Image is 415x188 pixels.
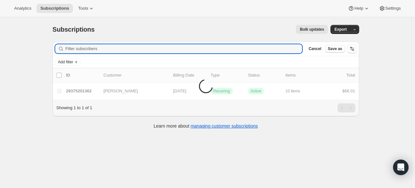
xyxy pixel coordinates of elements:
p: Showing 1 to 1 of 1 [56,105,92,111]
div: Open Intercom Messenger [393,160,409,175]
span: Help [354,6,363,11]
button: Help [344,4,373,13]
button: Cancel [306,45,324,53]
span: Analytics [14,6,31,11]
span: Subscriptions [40,6,69,11]
span: Subscriptions [53,26,95,33]
button: Subscriptions [36,4,73,13]
p: Learn more about [154,123,258,129]
span: Bulk updates [300,27,324,32]
span: Add filter [58,59,73,65]
button: Save as [325,45,345,53]
span: Settings [385,6,401,11]
a: managing customer subscriptions [190,123,258,129]
button: Add filter [55,58,81,66]
nav: Pagination [338,103,355,112]
span: Export [334,27,347,32]
button: Export [330,25,350,34]
button: Analytics [10,4,35,13]
button: Bulk updates [296,25,328,34]
span: Tools [78,6,88,11]
button: Tools [74,4,98,13]
button: Sort the results [348,44,357,53]
span: Cancel [309,46,321,51]
span: Save as [328,46,342,51]
button: Settings [375,4,405,13]
input: Filter subscribers [66,44,302,53]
